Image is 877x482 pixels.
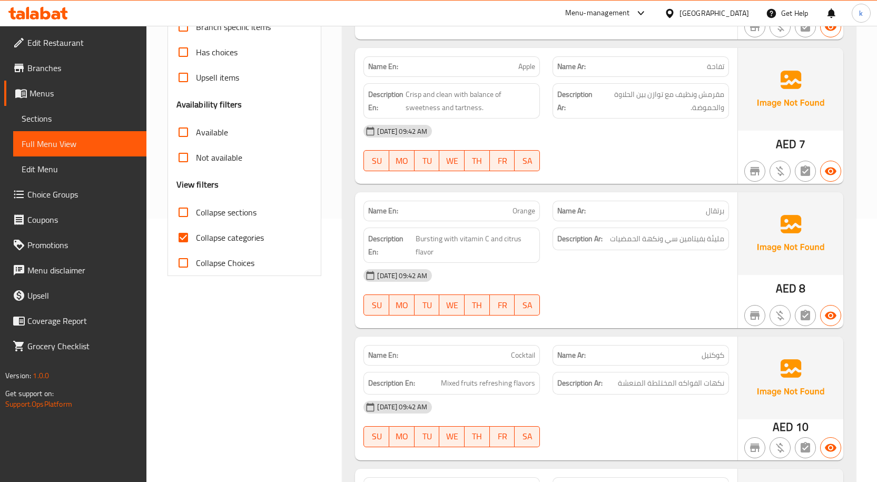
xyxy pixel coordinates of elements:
span: Sections [22,112,138,125]
button: TH [465,150,490,171]
strong: Description Ar: [557,232,603,245]
span: [DATE] 09:42 AM [373,271,431,281]
span: Promotions [27,239,138,251]
span: Upsell [27,289,138,302]
a: Sections [13,106,146,131]
span: Bursting with vitamin C and citrus flavor [416,232,536,258]
strong: Name En: [368,205,398,217]
button: FR [490,426,515,447]
button: SU [363,294,389,316]
strong: Name Ar: [557,350,586,361]
a: Menus [4,81,146,106]
span: MO [393,429,410,444]
span: SA [519,298,536,313]
a: Support.OpsPlatform [5,397,72,411]
button: TU [415,426,440,447]
span: AED [776,278,796,299]
strong: Name Ar: [557,61,586,72]
button: TH [465,294,490,316]
img: Ae5nvW7+0k+MAAAAAElFTkSuQmCC [738,48,843,130]
span: WE [444,429,460,444]
span: كوكتيل [702,350,724,361]
span: [DATE] 09:42 AM [373,126,431,136]
strong: Description En: [368,88,403,114]
span: Has choices [196,46,238,58]
span: FR [494,298,511,313]
span: Mixed fruits refreshing flavors [441,377,535,390]
span: TU [419,298,436,313]
button: WE [439,294,465,316]
button: Not has choices [795,161,816,182]
a: Upsell [4,283,146,308]
a: Grocery Checklist [4,333,146,359]
span: TH [469,429,486,444]
button: Not branch specific item [744,305,765,326]
button: Available [820,437,841,458]
div: Menu-management [565,7,630,19]
button: Not branch specific item [744,437,765,458]
span: SU [368,429,385,444]
a: Branches [4,55,146,81]
span: Available [196,126,228,139]
button: Available [820,305,841,326]
a: Menu disclaimer [4,258,146,283]
button: Not branch specific item [744,16,765,37]
span: Cocktail [511,350,535,361]
button: Not has choices [795,16,816,37]
h3: View filters [176,179,219,191]
span: TH [469,153,486,169]
span: Edit Restaurant [27,36,138,49]
span: SU [368,153,385,169]
span: FR [494,429,511,444]
span: برتقال [706,205,724,217]
strong: Name En: [368,61,398,72]
span: Collapse Choices [196,257,254,269]
span: AED [773,417,793,437]
span: FR [494,153,511,169]
span: نكهات الفواكه المختلطة المنعشة [618,377,724,390]
button: WE [439,150,465,171]
span: مليئة بفيتامين سي ونكهة الحمضيات [610,232,724,245]
span: 7 [799,134,805,154]
a: Coupons [4,207,146,232]
button: TU [415,150,440,171]
a: Choice Groups [4,182,146,207]
button: Purchased item [770,437,791,458]
span: 1.0.0 [33,369,49,382]
span: WE [444,298,460,313]
span: Menu disclaimer [27,264,138,277]
span: TU [419,153,436,169]
strong: Name En: [368,350,398,361]
a: Full Menu View [13,131,146,156]
span: تفاحة [707,61,724,72]
img: Ae5nvW7+0k+MAAAAAElFTkSuQmCC [738,337,843,419]
span: Not available [196,151,242,164]
strong: Description Ar: [557,377,603,390]
strong: Description En: [368,377,415,390]
button: TH [465,426,490,447]
span: TH [469,298,486,313]
button: Purchased item [770,16,791,37]
button: MO [389,426,415,447]
a: Coverage Report [4,308,146,333]
a: Promotions [4,232,146,258]
button: SA [515,150,540,171]
span: Grocery Checklist [27,340,138,352]
span: 10 [796,417,809,437]
span: Coupons [27,213,138,226]
span: Collapse categories [196,231,264,244]
button: Purchased item [770,161,791,182]
button: Not has choices [795,305,816,326]
span: Upsell items [196,71,239,84]
button: SU [363,426,389,447]
button: FR [490,150,515,171]
span: Full Menu View [22,137,138,150]
button: Not has choices [795,437,816,458]
button: MO [389,294,415,316]
button: FR [490,294,515,316]
strong: Description Ar: [557,88,596,114]
button: Available [820,161,841,182]
h3: Availability filters [176,99,242,111]
button: TU [415,294,440,316]
button: Purchased item [770,305,791,326]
